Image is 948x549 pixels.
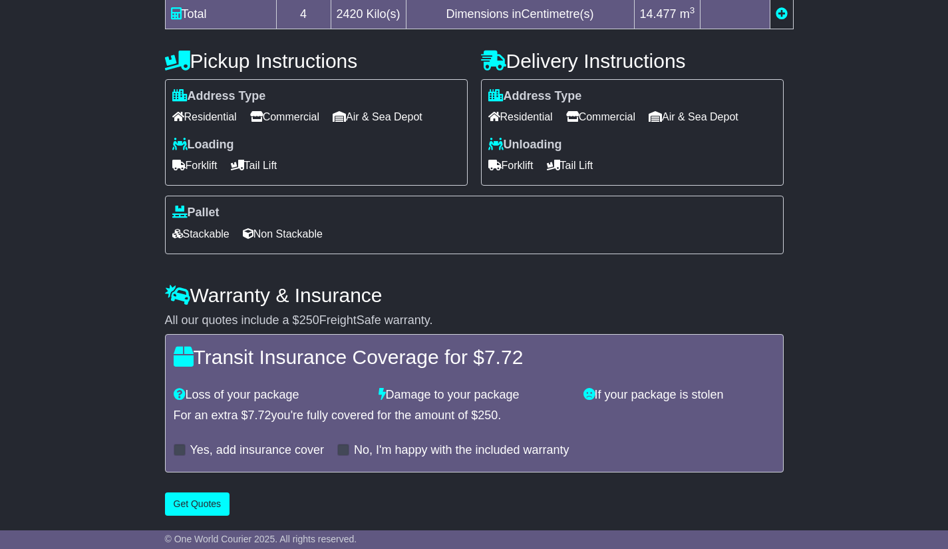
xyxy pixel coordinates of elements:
[690,5,695,15] sup: 3
[167,388,372,403] div: Loss of your package
[547,155,593,176] span: Tail Lift
[165,313,784,328] div: All our quotes include a $ FreightSafe warranty.
[488,138,562,152] label: Unloading
[174,346,775,368] h4: Transit Insurance Coverage for $
[190,443,324,458] label: Yes, add insurance cover
[165,534,357,544] span: © One World Courier 2025. All rights reserved.
[299,313,319,327] span: 250
[172,138,234,152] label: Loading
[248,409,271,422] span: 7.72
[776,7,788,21] a: Add new item
[243,224,323,244] span: Non Stackable
[372,388,577,403] div: Damage to your package
[484,346,523,368] span: 7.72
[680,7,695,21] span: m
[337,7,363,21] span: 2420
[481,50,784,72] h4: Delivery Instructions
[165,492,230,516] button: Get Quotes
[172,89,266,104] label: Address Type
[333,106,422,127] span: Air & Sea Depot
[174,409,775,423] div: For an extra $ you're fully covered for the amount of $ .
[488,106,553,127] span: Residential
[649,106,738,127] span: Air & Sea Depot
[488,155,534,176] span: Forklift
[640,7,677,21] span: 14.477
[478,409,498,422] span: 250
[172,206,220,220] label: Pallet
[172,155,218,176] span: Forklift
[250,106,319,127] span: Commercial
[165,284,784,306] h4: Warranty & Insurance
[172,106,237,127] span: Residential
[165,50,468,72] h4: Pickup Instructions
[566,106,635,127] span: Commercial
[172,224,230,244] span: Stackable
[231,155,277,176] span: Tail Lift
[354,443,569,458] label: No, I'm happy with the included warranty
[577,388,782,403] div: If your package is stolen
[488,89,582,104] label: Address Type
